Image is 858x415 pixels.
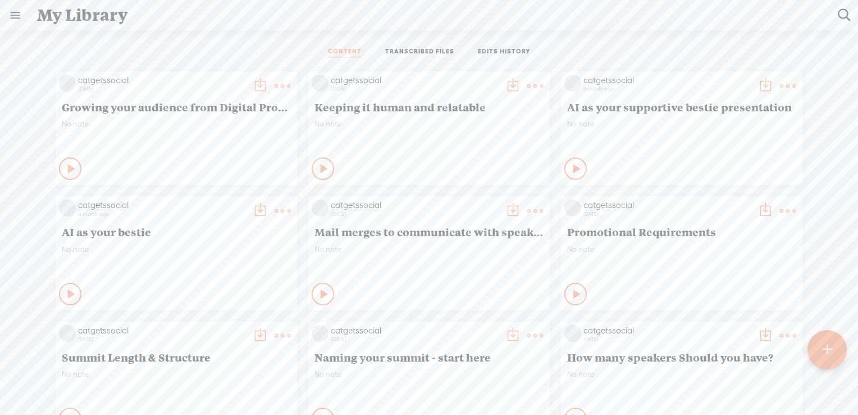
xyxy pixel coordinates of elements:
[59,325,76,342] img: videoLoading.png
[567,100,796,114] span: AI as your supportive bestie presentation
[78,325,247,336] div: catgetssocial
[312,325,328,342] img: videoLoading.png
[314,245,544,254] span: No note
[583,211,752,218] div: [DATE]
[583,200,752,211] div: catgetssocial
[62,119,291,129] span: No note
[62,225,291,238] span: AI as your bestie
[62,245,291,254] span: No note
[385,47,454,57] a: TRANSCRIBED FILES
[567,369,796,379] span: No note
[59,200,76,216] img: videoLoading.png
[328,47,362,57] a: CONTENT
[331,75,499,86] div: catgetssocial
[78,211,247,218] div: a month ago
[312,75,328,92] img: videoLoading.png
[312,200,328,216] img: videoLoading.png
[583,85,752,92] div: a month ago
[478,47,531,57] a: EDITS HISTORY
[62,369,291,379] span: No note
[331,85,499,92] div: [DATE]
[564,75,581,92] img: videoLoading.png
[314,350,544,364] span: Naming your summit - start here
[314,100,544,114] span: Keeping it human and relatable
[331,336,499,342] div: [DATE]
[564,325,581,342] img: videoLoading.png
[59,75,76,92] img: videoLoading.png
[78,75,247,86] div: catgetssocial
[583,75,752,86] div: catgetssocial
[331,325,499,336] div: catgetssocial
[314,119,544,129] span: No note
[567,119,796,129] span: No note
[62,350,291,364] span: Summit Length & Structure
[314,369,544,379] span: No note
[567,245,796,254] span: No note
[567,225,796,238] span: Promotional Requirements
[567,350,796,364] span: How many speakers Should you have?
[62,100,291,114] span: Growing your audience from Digital Products
[564,200,581,216] img: videoLoading.png
[314,225,544,238] span: Mail merges to communicate with speakers
[78,85,247,92] div: [DATE]
[78,200,247,211] div: catgetssocial
[78,336,247,342] div: [DATE]
[583,336,752,342] div: [DATE]
[29,1,830,30] div: My Library
[331,200,499,211] div: catgetssocial
[583,325,752,336] div: catgetssocial
[331,211,499,218] div: [DATE]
